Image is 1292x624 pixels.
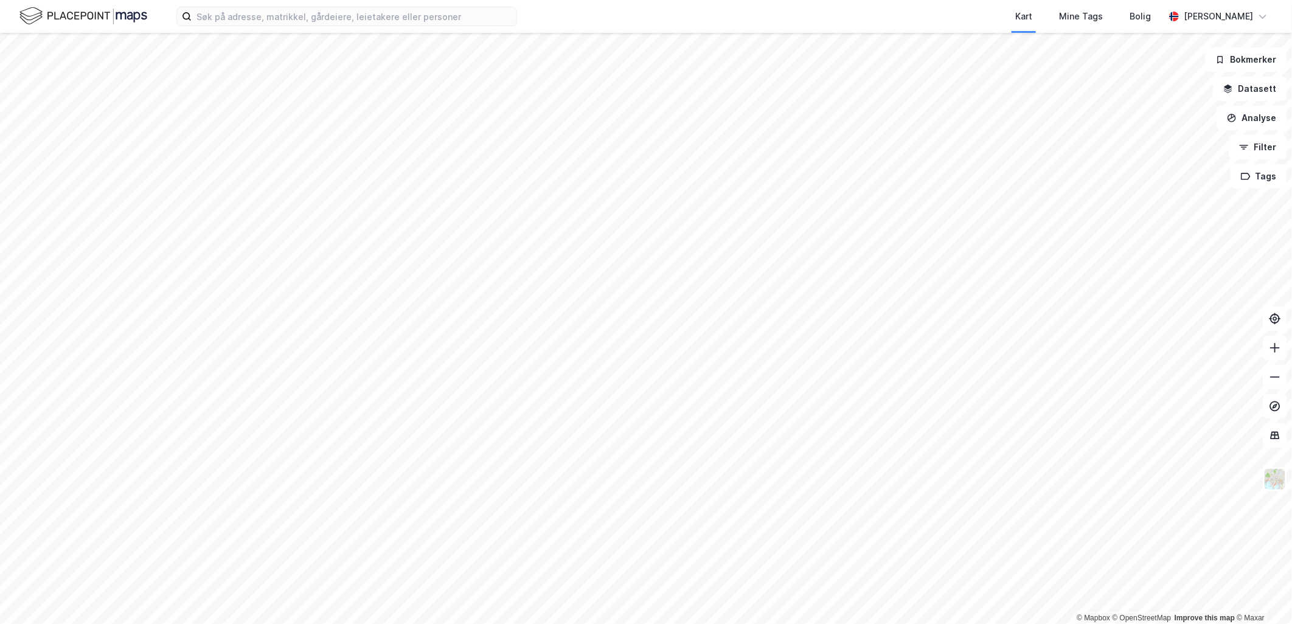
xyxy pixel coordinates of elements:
button: Analyse [1217,106,1287,130]
img: logo.f888ab2527a4732fd821a326f86c7f29.svg [19,5,147,27]
img: Z [1263,468,1287,491]
iframe: Chat Widget [1231,566,1292,624]
div: Kart [1015,9,1032,24]
button: Datasett [1213,77,1287,101]
a: OpenStreetMap [1113,614,1172,622]
div: Mine Tags [1059,9,1103,24]
a: Improve this map [1175,614,1235,622]
button: Bokmerker [1205,47,1287,72]
div: Bolig [1130,9,1151,24]
div: [PERSON_NAME] [1184,9,1253,24]
input: Søk på adresse, matrikkel, gårdeiere, leietakere eller personer [192,7,516,26]
button: Tags [1231,164,1287,189]
a: Mapbox [1077,614,1110,622]
button: Filter [1229,135,1287,159]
